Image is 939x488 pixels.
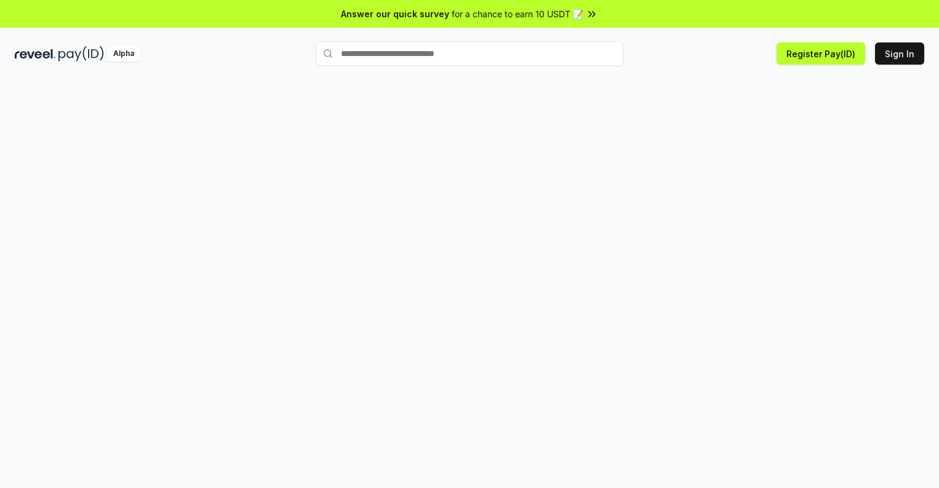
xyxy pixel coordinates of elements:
[452,7,583,20] span: for a chance to earn 10 USDT 📝
[58,46,104,62] img: pay_id
[777,42,865,65] button: Register Pay(ID)
[106,46,141,62] div: Alpha
[875,42,924,65] button: Sign In
[15,46,56,62] img: reveel_dark
[341,7,449,20] span: Answer our quick survey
